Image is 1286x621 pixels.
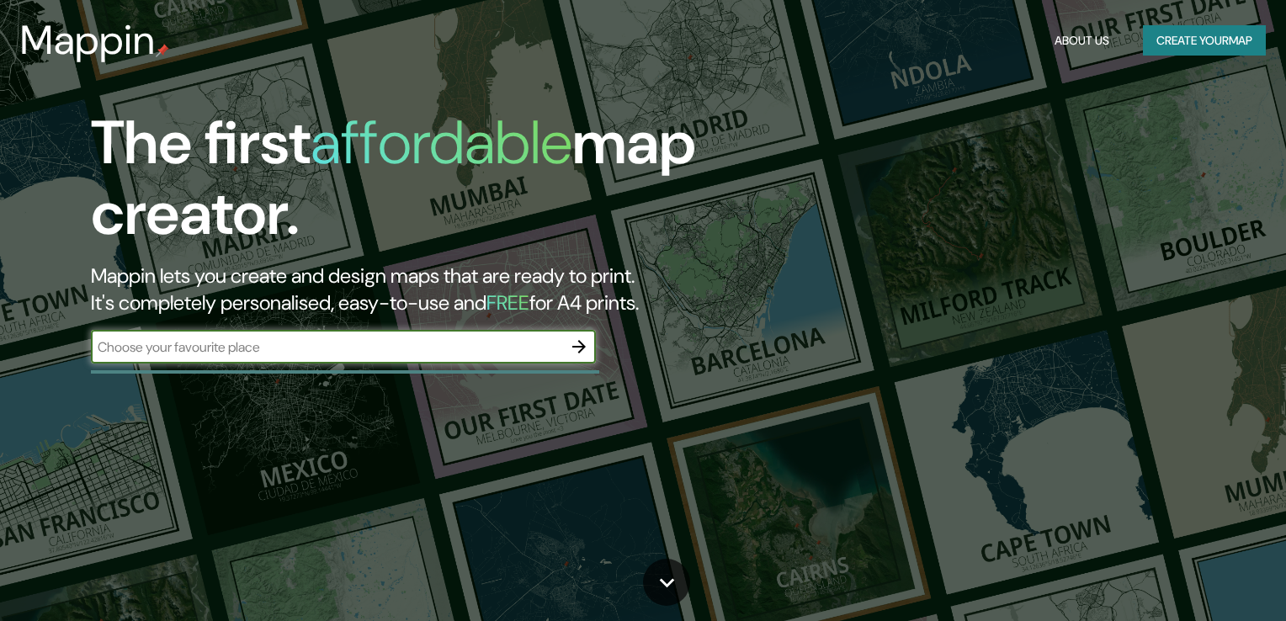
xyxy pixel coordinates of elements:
h2: Mappin lets you create and design maps that are ready to print. It's completely personalised, eas... [91,263,734,316]
input: Choose your favourite place [91,337,562,357]
button: About Us [1048,25,1116,56]
iframe: Help widget launcher [1136,555,1267,602]
h1: The first map creator. [91,108,734,263]
h5: FREE [486,289,529,316]
h1: affordable [311,103,572,182]
img: mappin-pin [156,44,169,57]
button: Create yourmap [1143,25,1266,56]
h3: Mappin [20,17,156,64]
